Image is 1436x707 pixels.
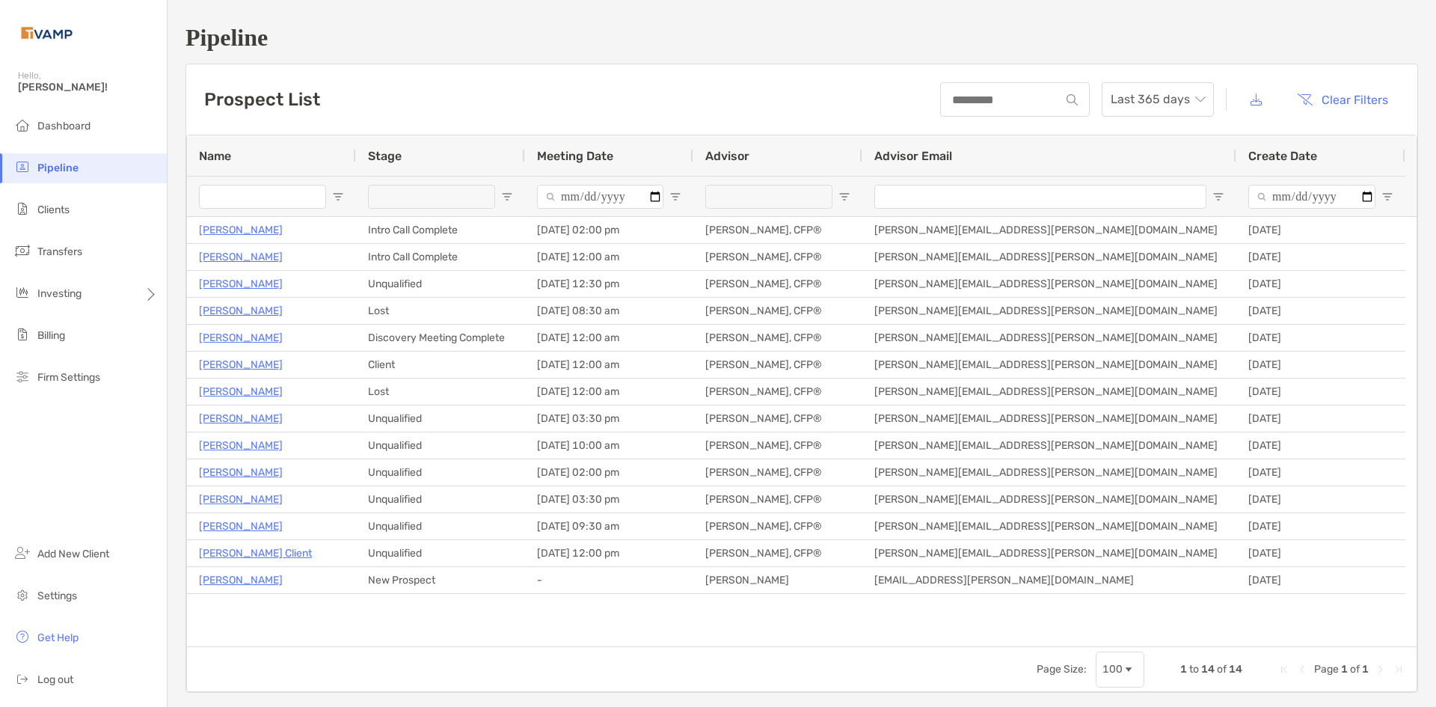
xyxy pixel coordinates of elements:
[838,191,850,203] button: Open Filter Menu
[1236,567,1405,593] div: [DATE]
[37,203,70,216] span: Clients
[356,513,525,539] div: Unqualified
[356,459,525,486] div: Unqualified
[356,486,525,512] div: Unqualified
[1248,185,1375,209] input: Create Date Filter Input
[693,379,862,405] div: [PERSON_NAME], CFP®
[199,248,283,266] a: [PERSON_NAME]
[356,379,525,405] div: Lost
[199,185,326,209] input: Name Filter Input
[693,459,862,486] div: [PERSON_NAME], CFP®
[862,352,1236,378] div: [PERSON_NAME][EMAIL_ADDRESS][PERSON_NAME][DOMAIN_NAME]
[1189,663,1199,676] span: to
[862,486,1236,512] div: [PERSON_NAME][EMAIL_ADDRESS][PERSON_NAME][DOMAIN_NAME]
[199,275,283,293] p: [PERSON_NAME]
[501,191,513,203] button: Open Filter Menu
[1236,459,1405,486] div: [DATE]
[13,325,31,343] img: billing icon
[1286,83,1399,116] button: Clear Filters
[356,271,525,297] div: Unqualified
[199,328,283,347] p: [PERSON_NAME]
[862,325,1236,351] div: [PERSON_NAME][EMAIL_ADDRESS][PERSON_NAME][DOMAIN_NAME]
[18,81,158,94] span: [PERSON_NAME]!
[1201,663,1215,676] span: 14
[525,486,693,512] div: [DATE] 03:30 pm
[525,244,693,270] div: [DATE] 12:00 am
[13,670,31,688] img: logout icon
[862,432,1236,459] div: [PERSON_NAME][EMAIL_ADDRESS][PERSON_NAME][DOMAIN_NAME]
[669,191,681,203] button: Open Filter Menu
[356,405,525,432] div: Unqualified
[1229,663,1242,676] span: 14
[1236,432,1405,459] div: [DATE]
[37,120,90,132] span: Dashboard
[199,463,283,482] a: [PERSON_NAME]
[1037,663,1087,676] div: Page Size:
[525,271,693,297] div: [DATE] 12:30 pm
[862,379,1236,405] div: [PERSON_NAME][EMAIL_ADDRESS][PERSON_NAME][DOMAIN_NAME]
[13,242,31,260] img: transfers icon
[37,287,82,300] span: Investing
[1236,271,1405,297] div: [DATE]
[199,355,283,374] a: [PERSON_NAME]
[13,116,31,134] img: dashboard icon
[368,149,402,163] span: Stage
[537,149,613,163] span: Meeting Date
[1236,244,1405,270] div: [DATE]
[525,405,693,432] div: [DATE] 03:30 pm
[37,673,73,686] span: Log out
[37,631,79,644] span: Get Help
[1096,652,1144,688] div: Page Size
[1341,663,1348,676] span: 1
[693,271,862,297] div: [PERSON_NAME], CFP®
[705,149,749,163] span: Advisor
[1236,513,1405,539] div: [DATE]
[13,544,31,562] img: add_new_client icon
[1248,149,1317,163] span: Create Date
[537,185,663,209] input: Meeting Date Filter Input
[199,517,283,536] a: [PERSON_NAME]
[356,567,525,593] div: New Prospect
[37,162,79,174] span: Pipeline
[1350,663,1360,676] span: of
[862,217,1236,243] div: [PERSON_NAME][EMAIL_ADDRESS][PERSON_NAME][DOMAIN_NAME]
[525,379,693,405] div: [DATE] 12:00 am
[199,221,283,239] a: [PERSON_NAME]
[862,271,1236,297] div: [PERSON_NAME][EMAIL_ADDRESS][PERSON_NAME][DOMAIN_NAME]
[525,567,693,593] div: -
[1362,663,1369,676] span: 1
[13,586,31,604] img: settings icon
[693,405,862,432] div: [PERSON_NAME], CFP®
[37,371,100,384] span: Firm Settings
[199,382,283,401] p: [PERSON_NAME]
[1217,663,1227,676] span: of
[874,185,1206,209] input: Advisor Email Filter Input
[1236,217,1405,243] div: [DATE]
[1236,540,1405,566] div: [DATE]
[199,149,231,163] span: Name
[1375,664,1387,676] div: Next Page
[1180,663,1187,676] span: 1
[693,513,862,539] div: [PERSON_NAME], CFP®
[525,432,693,459] div: [DATE] 10:00 am
[525,540,693,566] div: [DATE] 12:00 pm
[1212,191,1224,203] button: Open Filter Menu
[356,298,525,324] div: Lost
[1236,405,1405,432] div: [DATE]
[356,352,525,378] div: Client
[1236,325,1405,351] div: [DATE]
[356,432,525,459] div: Unqualified
[356,325,525,351] div: Discovery Meeting Complete
[693,567,862,593] div: [PERSON_NAME]
[356,217,525,243] div: Intro Call Complete
[693,432,862,459] div: [PERSON_NAME], CFP®
[199,490,283,509] p: [PERSON_NAME]
[1236,352,1405,378] div: [DATE]
[199,544,312,563] a: [PERSON_NAME] Client
[13,158,31,176] img: pipeline icon
[13,200,31,218] img: clients icon
[1393,664,1405,676] div: Last Page
[862,244,1236,270] div: [PERSON_NAME][EMAIL_ADDRESS][PERSON_NAME][DOMAIN_NAME]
